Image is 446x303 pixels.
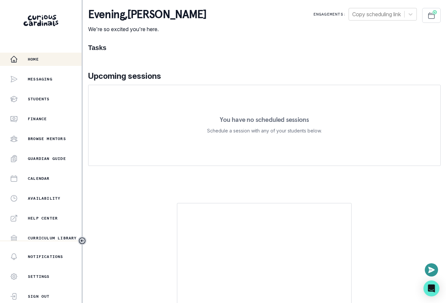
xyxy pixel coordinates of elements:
[207,127,322,135] p: Schedule a session with any of your students below.
[28,116,47,122] p: Finance
[28,216,58,221] p: Help Center
[88,70,441,82] p: Upcoming sessions
[28,156,66,161] p: Guardian Guide
[422,8,441,23] button: Schedule Sessions
[28,254,63,259] p: Notifications
[28,136,66,141] p: Browse Mentors
[24,15,58,26] img: Curious Cardinals Logo
[28,96,50,102] p: Students
[28,176,50,181] p: Calendar
[28,57,39,62] p: Home
[88,25,206,33] p: We're so excited you're here.
[313,12,346,17] p: Engagements:
[220,116,309,123] p: You have no scheduled sessions
[423,280,439,296] div: Open Intercom Messenger
[425,263,438,277] button: Open or close messaging widget
[78,236,86,245] button: Toggle sidebar
[28,294,50,299] p: Sign Out
[28,196,60,201] p: Availability
[28,76,52,82] p: Messaging
[28,235,77,241] p: Curriculum Library
[88,44,441,52] h1: Tasks
[28,274,50,279] p: Settings
[88,8,206,21] p: evening , [PERSON_NAME]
